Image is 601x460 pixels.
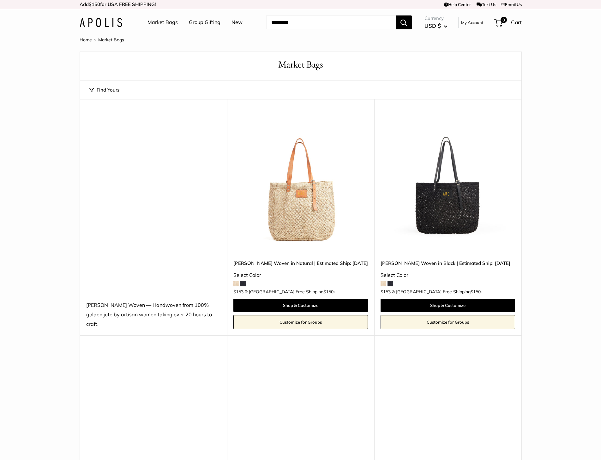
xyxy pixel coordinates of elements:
[80,18,122,27] img: Apolis
[501,2,522,7] a: Email Us
[396,15,412,29] button: Search
[424,21,448,31] button: USD $
[381,115,515,249] a: Mercado Woven in Black | Estimated Ship: Oct. 19thMercado Woven in Black | Estimated Ship: Oct. 19th
[511,19,522,26] span: Cart
[471,289,481,295] span: $150
[495,17,522,27] a: 0 Cart
[381,289,391,295] span: $153
[500,17,507,23] span: 0
[381,271,515,280] div: Select Color
[233,289,243,295] span: $153
[80,37,92,43] a: Home
[233,271,368,280] div: Select Color
[461,19,484,26] a: My Account
[80,36,124,44] nav: Breadcrumb
[233,315,368,329] a: Customize for Groups
[381,260,515,267] a: [PERSON_NAME] Woven in Black | Estimated Ship: [DATE]
[424,14,448,23] span: Currency
[266,15,396,29] input: Search...
[233,299,368,312] a: Shop & Customize
[89,86,119,94] button: Find Yours
[424,22,441,29] span: USD $
[233,115,368,249] a: Mercado Woven in Natural | Estimated Ship: Oct. 12thMercado Woven in Natural | Estimated Ship: Oc...
[233,115,368,249] img: Mercado Woven in Natural | Estimated Ship: Oct. 12th
[381,299,515,312] a: Shop & Customize
[86,301,221,329] div: [PERSON_NAME] Woven — Handwoven from 100% golden jute by artisan women taking over 20 hours to cr...
[231,18,243,27] a: New
[477,2,496,7] a: Text Us
[189,18,220,27] a: Group Gifting
[89,58,512,71] h1: Market Bags
[147,18,178,27] a: Market Bags
[233,260,368,267] a: [PERSON_NAME] Woven in Natural | Estimated Ship: [DATE]
[444,2,471,7] a: Help Center
[323,289,334,295] span: $150
[381,115,515,249] img: Mercado Woven in Black | Estimated Ship: Oct. 19th
[89,1,100,7] span: $150
[245,290,336,294] span: & [GEOGRAPHIC_DATA] Free Shipping +
[381,315,515,329] a: Customize for Groups
[392,290,483,294] span: & [GEOGRAPHIC_DATA] Free Shipping +
[98,37,124,43] span: Market Bags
